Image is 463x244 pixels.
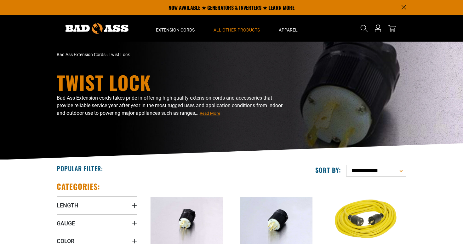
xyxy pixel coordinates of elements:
span: Read More [200,111,220,116]
span: › [106,52,108,57]
a: Bad Ass Extension Cords [57,52,106,57]
h1: Twist Lock [57,73,287,92]
span: Length [57,202,78,209]
span: Extension Cords [156,27,195,33]
nav: breadcrumbs [57,51,287,58]
h2: Popular Filter: [57,164,103,172]
span: Gauge [57,220,75,227]
summary: Extension Cords [146,15,204,42]
span: Apparel [279,27,298,33]
span: Twist Lock [109,52,130,57]
summary: Length [57,196,137,214]
img: Bad Ass Extension Cords [66,23,129,34]
summary: Gauge [57,214,137,232]
summary: All Other Products [204,15,269,42]
summary: Apparel [269,15,307,42]
span: All Other Products [214,27,260,33]
summary: Search [359,23,369,33]
h2: Categories: [57,182,100,191]
p: Bad Ass Extension cords takes pride in offering high-quality extension cords and accessories that... [57,94,287,117]
label: Sort by: [315,166,341,174]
